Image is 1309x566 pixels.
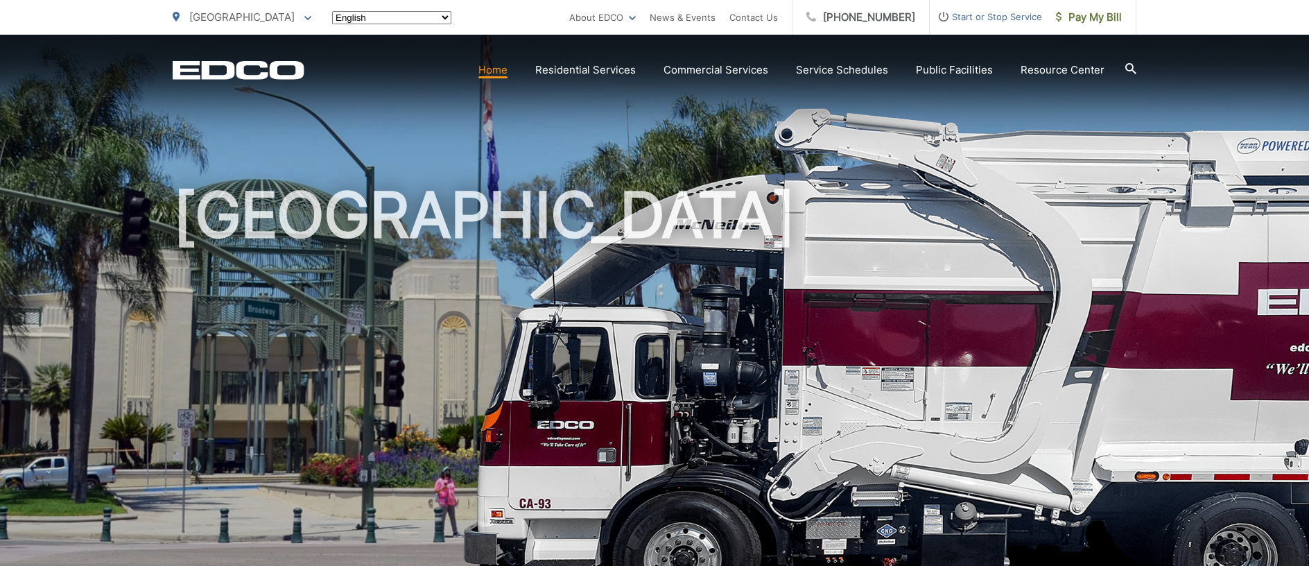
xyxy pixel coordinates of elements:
a: Residential Services [535,62,636,78]
a: Commercial Services [664,62,768,78]
a: Resource Center [1021,62,1104,78]
a: News & Events [650,9,716,26]
a: Contact Us [729,9,778,26]
span: Pay My Bill [1056,9,1122,26]
span: [GEOGRAPHIC_DATA] [189,10,295,24]
a: Home [478,62,508,78]
a: About EDCO [569,9,636,26]
a: Public Facilities [916,62,993,78]
select: Select a language [332,11,451,24]
a: EDCD logo. Return to the homepage. [173,60,304,80]
a: Service Schedules [796,62,888,78]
